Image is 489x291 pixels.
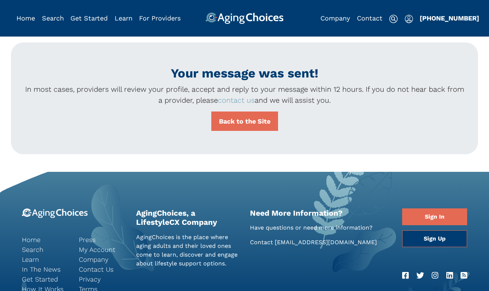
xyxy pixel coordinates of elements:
a: In The News [22,264,68,274]
a: Sign In [402,208,467,225]
p: Have questions or need more information? [250,223,391,232]
img: user-icon.svg [405,15,413,23]
p: AgingChoices is the place where aging adults and their loved ones come to learn, discover and eng... [136,233,239,268]
p: Contact [250,238,391,247]
div: Popover trigger [405,12,413,24]
a: Facebook [402,270,409,281]
a: Privacy [79,274,125,284]
a: Home [22,235,68,245]
a: Sign Up [402,230,467,247]
a: For Providers [139,14,181,22]
a: Home [16,14,35,22]
p: In most cases, providers will review your profile, accept and reply to your message within 12 hou... [23,84,466,106]
a: LinkedIn [446,270,453,281]
a: Back to the Site [211,112,278,131]
h2: AgingChoices, a LifestyleCX Company [136,208,239,227]
a: Learn [115,14,132,22]
a: [EMAIL_ADDRESS][DOMAIN_NAME] [275,239,377,246]
img: search-icon.svg [389,15,398,23]
a: Company [320,14,350,22]
a: Instagram [432,270,438,281]
h2: Need More Information? [250,208,391,218]
a: Contact [357,14,382,22]
a: Search [22,245,68,254]
div: Popover trigger [42,12,64,24]
img: AgingChoices [205,12,284,24]
a: Get Started [70,14,108,22]
a: Get Started [22,274,68,284]
a: My Account [79,245,125,254]
a: Learn [22,254,68,264]
a: Search [42,14,64,22]
h1: Your message was sent! [23,66,466,81]
a: contact us [218,96,255,105]
a: Twitter [416,270,424,281]
a: Press [79,235,125,245]
img: 9-logo.svg [22,208,88,218]
a: Contact Us [79,264,125,274]
a: Company [79,254,125,264]
a: RSS Feed [461,270,467,281]
a: [PHONE_NUMBER] [420,14,479,22]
